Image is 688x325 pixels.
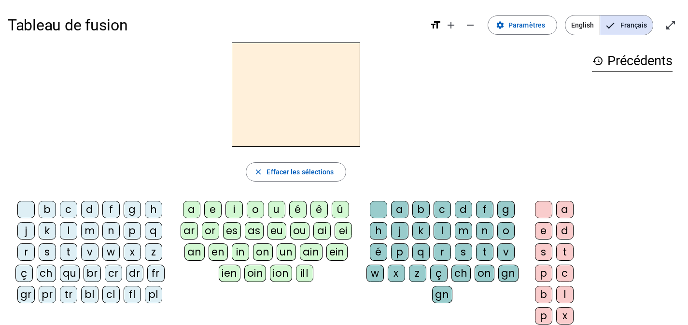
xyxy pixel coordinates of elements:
[290,222,309,240] div: ou
[102,222,120,240] div: n
[476,222,493,240] div: n
[39,222,56,240] div: k
[508,19,545,31] span: Paramètres
[565,15,600,35] span: English
[497,201,515,218] div: g
[209,243,228,261] div: en
[556,286,574,303] div: l
[496,21,505,29] mat-icon: settings
[254,168,263,176] mat-icon: close
[556,243,574,261] div: t
[102,243,120,261] div: w
[556,265,574,282] div: c
[445,19,457,31] mat-icon: add
[183,201,200,218] div: a
[451,265,471,282] div: ch
[219,265,240,282] div: ien
[434,201,451,218] div: c
[592,55,604,67] mat-icon: history
[124,243,141,261] div: x
[335,222,352,240] div: ei
[223,222,241,240] div: es
[15,265,33,282] div: ç
[535,286,552,303] div: b
[39,201,56,218] div: b
[326,243,348,261] div: ein
[535,243,552,261] div: s
[202,222,219,240] div: or
[432,286,452,303] div: gn
[665,19,676,31] mat-icon: open_in_full
[370,243,387,261] div: é
[225,201,243,218] div: i
[124,222,141,240] div: p
[556,222,574,240] div: d
[102,286,120,303] div: cl
[17,222,35,240] div: j
[556,307,574,325] div: x
[81,243,98,261] div: v
[184,243,205,261] div: an
[267,222,286,240] div: eu
[245,222,264,240] div: as
[17,243,35,261] div: r
[84,265,101,282] div: br
[81,201,98,218] div: d
[60,286,77,303] div: tr
[434,243,451,261] div: r
[277,243,296,261] div: un
[497,243,515,261] div: v
[535,307,552,325] div: p
[145,286,162,303] div: pl
[366,265,384,282] div: w
[145,222,162,240] div: q
[370,222,387,240] div: h
[461,15,480,35] button: Diminuer la taille de la police
[391,201,408,218] div: a
[300,243,323,261] div: ain
[232,243,249,261] div: in
[102,201,120,218] div: f
[313,222,331,240] div: ai
[8,10,422,41] h1: Tableau de fusion
[60,243,77,261] div: t
[246,162,346,182] button: Effacer les sélections
[253,243,273,261] div: on
[565,15,653,35] mat-button-toggle-group: Language selection
[412,222,430,240] div: k
[535,222,552,240] div: e
[270,265,292,282] div: ion
[332,201,349,218] div: û
[600,15,653,35] span: Français
[124,286,141,303] div: fl
[535,265,552,282] div: p
[661,15,680,35] button: Entrer en plein écran
[391,222,408,240] div: j
[455,222,472,240] div: m
[39,286,56,303] div: pr
[412,243,430,261] div: q
[464,19,476,31] mat-icon: remove
[475,265,494,282] div: on
[289,201,307,218] div: é
[267,166,334,178] span: Effacer les sélections
[497,222,515,240] div: o
[455,201,472,218] div: d
[434,222,451,240] div: l
[147,265,165,282] div: fr
[409,265,426,282] div: z
[592,50,673,72] h3: Précédents
[81,286,98,303] div: bl
[388,265,405,282] div: x
[244,265,267,282] div: oin
[412,201,430,218] div: b
[124,201,141,218] div: g
[476,201,493,218] div: f
[488,15,557,35] button: Paramètres
[498,265,519,282] div: gn
[296,265,313,282] div: ill
[430,265,448,282] div: ç
[60,265,80,282] div: qu
[105,265,122,282] div: cr
[60,222,77,240] div: l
